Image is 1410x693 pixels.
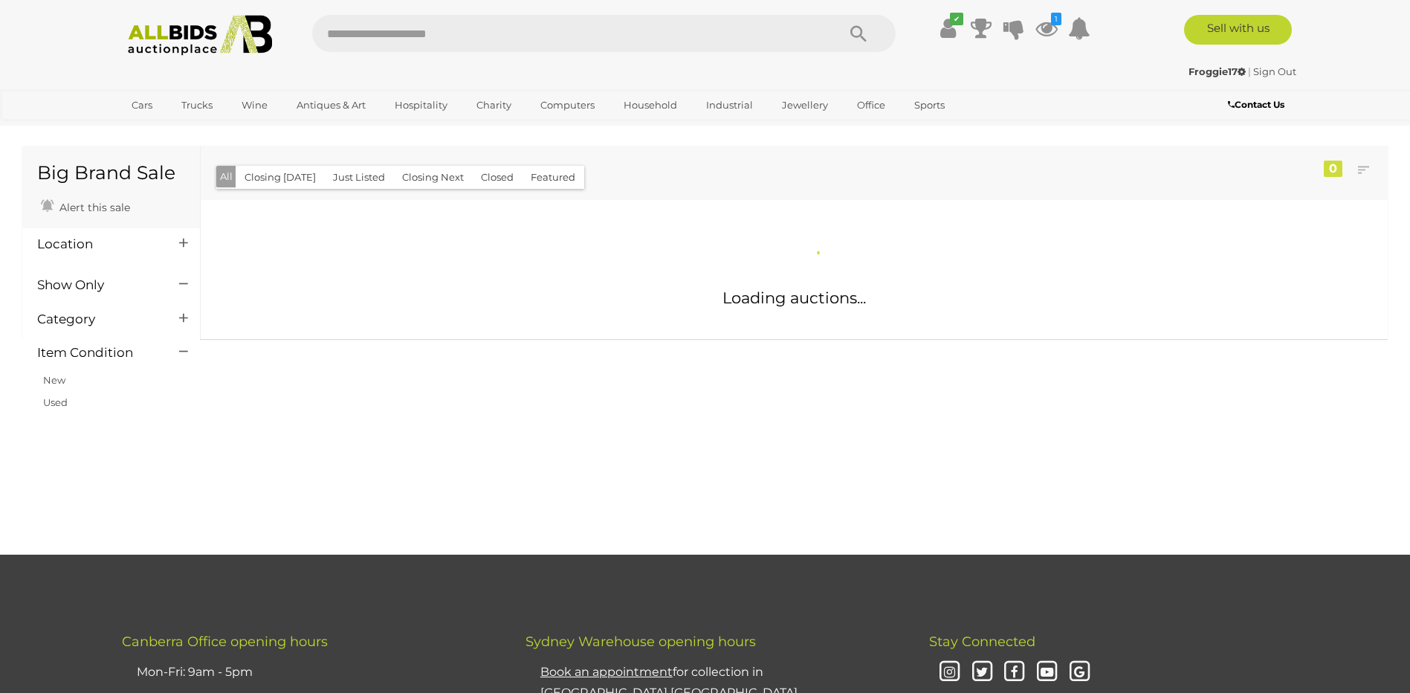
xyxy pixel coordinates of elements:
[287,93,375,117] a: Antiques & Art
[772,93,838,117] a: Jewellery
[950,13,963,25] i: ✔
[324,166,394,189] button: Just Listed
[133,658,488,687] li: Mon-Fri: 9am - 5pm
[37,237,157,251] h4: Location
[1253,65,1296,77] a: Sign Out
[696,93,763,117] a: Industrial
[969,660,995,686] i: Twitter
[1228,99,1284,110] b: Contact Us
[216,166,236,187] button: All
[1051,13,1061,25] i: 1
[1001,660,1027,686] i: Facebook
[1189,65,1246,77] strong: Froggie17
[821,15,896,52] button: Search
[385,93,457,117] a: Hospitality
[37,195,134,217] a: Alert this sale
[722,289,866,307] span: Loading auctions...
[1035,15,1058,42] a: 1
[1189,65,1248,77] a: Froggie17
[122,117,247,142] a: [GEOGRAPHIC_DATA]
[472,166,523,189] button: Closed
[1228,97,1288,113] a: Contact Us
[1184,15,1292,45] a: Sell with us
[43,374,65,386] a: New
[37,346,157,360] h4: Item Condition
[614,93,687,117] a: Household
[37,278,157,292] h4: Show Only
[122,93,162,117] a: Cars
[929,634,1035,650] span: Stay Connected
[525,634,756,650] span: Sydney Warehouse opening hours
[937,660,963,686] i: Instagram
[236,166,325,189] button: Closing [DATE]
[56,201,130,214] span: Alert this sale
[847,93,895,117] a: Office
[393,166,473,189] button: Closing Next
[232,93,277,117] a: Wine
[905,93,954,117] a: Sports
[522,166,584,189] button: Featured
[1248,65,1251,77] span: |
[122,634,328,650] span: Canberra Office opening hours
[172,93,222,117] a: Trucks
[120,15,281,56] img: Allbids.com.au
[1034,660,1060,686] i: Youtube
[37,312,157,326] h4: Category
[43,396,68,408] a: Used
[467,93,521,117] a: Charity
[540,665,673,679] u: Book an appointment
[37,163,185,184] h1: Big Brand Sale
[531,93,604,117] a: Computers
[937,15,960,42] a: ✔
[1067,660,1093,686] i: Google
[1324,161,1342,177] div: 0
